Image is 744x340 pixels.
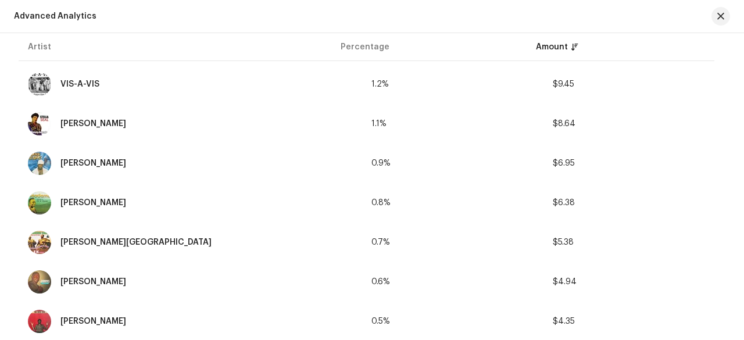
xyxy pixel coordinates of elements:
[553,199,575,207] span: $6.38
[371,80,389,88] span: 1.2%
[371,238,390,246] span: 0.7%
[553,278,577,286] span: $4.94
[371,199,391,207] span: 0.8%
[371,120,387,128] span: 1.1%
[553,159,575,167] span: $6.95
[553,120,575,128] span: $8.64
[371,278,390,286] span: 0.6%
[553,238,574,246] span: $5.38
[371,317,390,325] span: 0.5%
[553,80,574,88] span: $9.45
[60,238,212,246] div: E. K. Nyame
[553,317,575,325] span: $4.35
[371,159,391,167] span: 0.9%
